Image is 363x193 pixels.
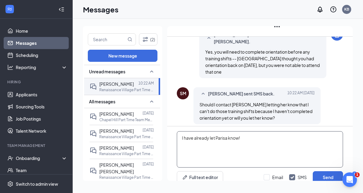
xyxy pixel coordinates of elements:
span: [PERSON_NAME] [99,111,134,117]
button: Filter (2) [139,33,157,45]
span: [DATE] [309,32,320,45]
div: Team Management [7,143,66,148]
div: Reporting [16,64,68,70]
span: [PERSON_NAME] [99,145,134,151]
svg: WorkstreamLogo [7,6,13,12]
svg: Settings [7,181,13,187]
span: All messages [89,98,115,105]
p: [DATE] [143,111,154,116]
svg: SmallChevronUp [148,68,155,75]
button: Send [313,171,343,183]
svg: DoubleChat [90,83,97,90]
p: Renaissance Village Part Time Team Member at [GEOGRAPHIC_DATA] [99,134,154,139]
span: Should I contact [PERSON_NAME] letting her know that I can't do those training shifts because I h... [200,102,312,121]
a: Messages [16,37,68,49]
svg: QuestionInfo [330,6,337,13]
div: KB [344,7,349,12]
a: Applicants [16,88,68,101]
p: Renaissance Village Part Time Team Member at [GEOGRAPHIC_DATA] [99,87,154,92]
iframe: Intercom live chat [342,172,357,187]
svg: Pen [182,174,188,180]
span: [DATE] 10:22 AM [287,90,315,98]
span: [PERSON_NAME] [99,128,134,134]
div: Hiring [7,79,66,85]
p: Renaissance Village Part Time Team Member at [GEOGRAPHIC_DATA] [99,175,154,180]
svg: Analysis [7,64,13,70]
textarea: I have already let Parisa know! [177,131,343,168]
a: Team [16,164,68,176]
svg: DoubleChat [90,113,97,120]
span: [PERSON_NAME] sent SMS back. [208,90,275,98]
p: [DATE] [143,145,154,150]
div: Onboarding [16,155,62,161]
span: [PERSON_NAME] [PERSON_NAME] [99,162,134,174]
p: [DATE] [143,161,154,167]
svg: Ellipses [273,23,281,30]
span: Yes, you will need to complete orientation before any training shifts -- [GEOGRAPHIC_DATA] though... [205,49,320,75]
p: [DATE] [143,128,154,133]
svg: Filter [142,36,149,43]
span: Unread messages [89,68,125,75]
div: 1 [352,171,357,177]
svg: SmallChevronUp [148,98,155,105]
button: Full text editorPen [177,171,223,183]
svg: DoubleChat [90,167,97,175]
svg: SmallChevronUp [200,90,207,98]
a: Scheduling [16,49,68,61]
div: Switch to admin view [16,181,58,187]
p: Chapel Hill Part Time Team Member at [GEOGRAPHIC_DATA] [99,117,154,122]
button: New message [88,50,157,62]
p: 10:22 AM [138,81,154,86]
h1: Messages [83,4,118,15]
svg: DoubleChat [90,147,97,154]
a: Job Postings [16,113,68,125]
p: Renaissance Village Part Time Team Member at [GEOGRAPHIC_DATA] [99,151,154,156]
span: [PERSON_NAME] sent SMS to [PERSON_NAME]. [214,32,293,45]
a: Home [16,25,68,37]
svg: MagnifyingGlass [127,37,132,42]
div: SM [180,90,186,96]
svg: Notifications [316,6,324,13]
a: Talent Network [16,125,68,137]
svg: SmallChevronUp [205,35,213,42]
svg: UserCheck [7,155,13,161]
svg: DoubleChat [90,130,97,137]
input: Search [88,34,126,45]
span: 1 [355,172,360,177]
svg: Collapse [58,6,64,12]
a: Sourcing Tools [16,101,68,113]
span: [PERSON_NAME] [99,81,134,87]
